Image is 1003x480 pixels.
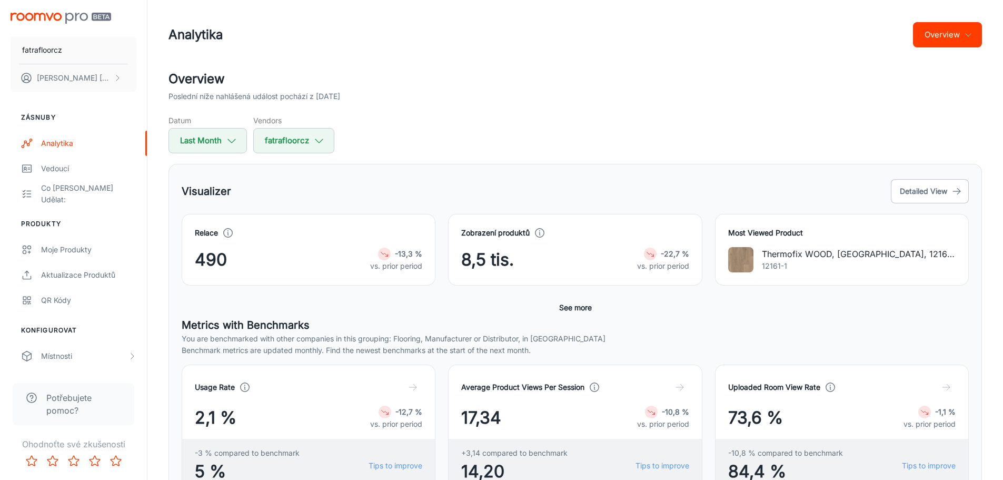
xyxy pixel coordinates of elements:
[195,447,300,459] span: -3 % compared to benchmark
[182,317,969,333] h5: Metrics with Benchmarks
[935,407,956,416] strong: -1,1 %
[661,249,689,258] strong: -22,7 %
[637,260,689,272] p: vs. prior period
[41,163,136,174] div: Vedoucí
[63,450,84,472] button: Rate 3 star
[369,460,422,472] a: Tips to improve
[370,418,422,430] p: vs. prior period
[370,260,422,272] p: vs. prior period
[728,405,783,430] span: 73,6 %
[253,128,334,153] button: fatrafloorcz
[461,227,530,239] h4: Zobrazení produktů
[168,25,223,44] h1: Analytika
[461,447,568,459] span: +3,14 compared to benchmark
[253,115,334,126] h5: Vendors
[11,64,136,92] button: [PERSON_NAME] [PERSON_NAME]
[555,298,596,317] button: See more
[41,295,136,306] div: QR kódy
[168,91,340,102] p: Poslední níže nahlášená událost pochází z [DATE]
[46,391,122,417] span: Potřebujete pomoc?
[41,350,128,362] div: Místnosti
[461,381,584,393] h4: Average Product Views Per Session
[37,72,111,84] p: [PERSON_NAME] [PERSON_NAME]
[902,460,956,472] a: Tips to improve
[395,249,422,258] strong: -13,3 %
[762,248,956,260] p: Thermofix WOOD, [GEOGRAPHIC_DATA], 12161-1
[395,407,422,416] strong: -12,7 %
[195,405,236,430] span: 2,1 %
[168,70,982,89] h2: Overview
[637,418,689,430] p: vs. prior period
[461,247,514,272] span: 8,5 tis.
[84,450,105,472] button: Rate 4 star
[891,179,969,203] button: Detailed View
[461,405,501,430] span: 17,34
[105,450,126,472] button: Rate 5 star
[182,345,969,356] p: Benchmark metrics are updated monthly. Find the newest benchmarks at the start of the next month.
[41,182,136,205] div: Co [PERSON_NAME] udělat:
[762,260,956,272] p: 12161-1
[41,244,136,256] div: Moje produkty
[728,381,820,393] h4: Uploaded Room View Rate
[195,227,218,239] h4: Relace
[8,438,138,450] p: Ohodnoťte své zkušenosti
[22,44,62,56] p: fatrafloorcz
[168,115,247,126] h5: Datum
[903,418,956,430] p: vs. prior period
[728,227,956,239] h4: Most Viewed Product
[913,22,982,47] button: Overview
[728,247,753,272] img: Thermofix WOOD, Meadow Oak, 12161-1
[41,138,136,149] div: Analytika
[195,247,227,272] span: 490
[42,450,63,472] button: Rate 2 star
[41,269,136,281] div: Aktualizace produktů
[662,407,689,416] strong: -10,8 %
[635,460,689,472] a: Tips to improve
[728,447,843,459] span: -10,8 % compared to benchmark
[195,381,235,393] h4: Usage Rate
[21,450,42,472] button: Rate 1 star
[11,13,111,24] img: Roomvo PRO Beta
[168,128,247,153] button: Last Month
[182,333,969,345] p: You are benchmarked with other companies in this grouping: Flooring, Manufacturer or Distributor,...
[11,36,136,64] button: fatrafloorcz
[182,183,231,199] h5: Visualizer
